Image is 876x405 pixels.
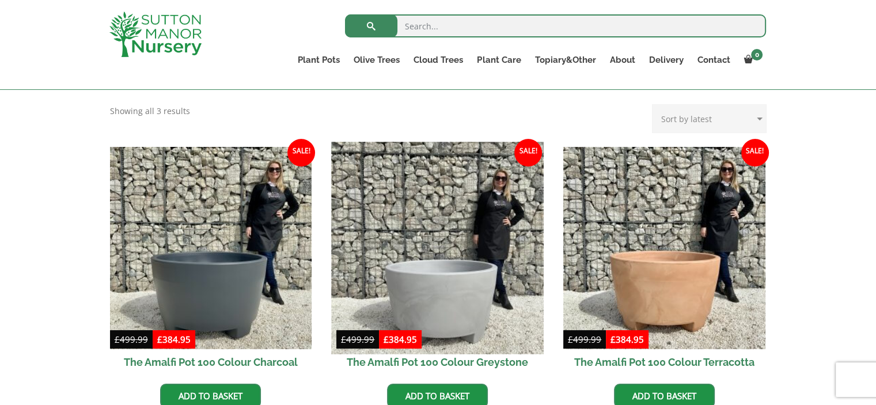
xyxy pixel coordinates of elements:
a: Olive Trees [347,52,407,68]
img: The Amalfi Pot 100 Colour Terracotta [563,147,765,349]
span: £ [157,334,162,345]
a: Cloud Trees [407,52,470,68]
bdi: 499.99 [341,334,374,345]
h2: The Amalfi Pot 100 Colour Terracotta [563,349,765,375]
a: Sale! The Amalfi Pot 100 Colour Greystone [336,147,539,375]
bdi: 384.95 [610,334,644,345]
a: Sale! The Amalfi Pot 100 Colour Charcoal [110,147,312,375]
span: £ [341,334,346,345]
select: Shop order [652,104,767,133]
img: logo [109,12,202,57]
span: Sale! [287,139,315,166]
bdi: 384.95 [384,334,417,345]
bdi: 499.99 [568,334,601,345]
a: About [602,52,642,68]
span: £ [384,334,389,345]
a: Plant Care [470,52,528,68]
a: Contact [690,52,737,68]
bdi: 384.95 [157,334,191,345]
span: £ [610,334,616,345]
span: £ [568,334,573,345]
input: Search... [345,14,766,37]
h2: The Amalfi Pot 100 Colour Charcoal [110,349,312,375]
a: 0 [737,52,766,68]
a: Delivery [642,52,690,68]
bdi: 499.99 [115,334,148,345]
a: Plant Pots [291,52,347,68]
span: Sale! [741,139,769,166]
span: Sale! [514,139,542,166]
h2: The Amalfi Pot 100 Colour Greystone [336,349,539,375]
a: Sale! The Amalfi Pot 100 Colour Terracotta [563,147,765,375]
img: The Amalfi Pot 100 Colour Charcoal [110,147,312,349]
span: £ [115,334,120,345]
a: Topiary&Other [528,52,602,68]
img: The Amalfi Pot 100 Colour Greystone [332,142,544,354]
span: 0 [751,49,763,60]
p: Showing all 3 results [110,104,190,118]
